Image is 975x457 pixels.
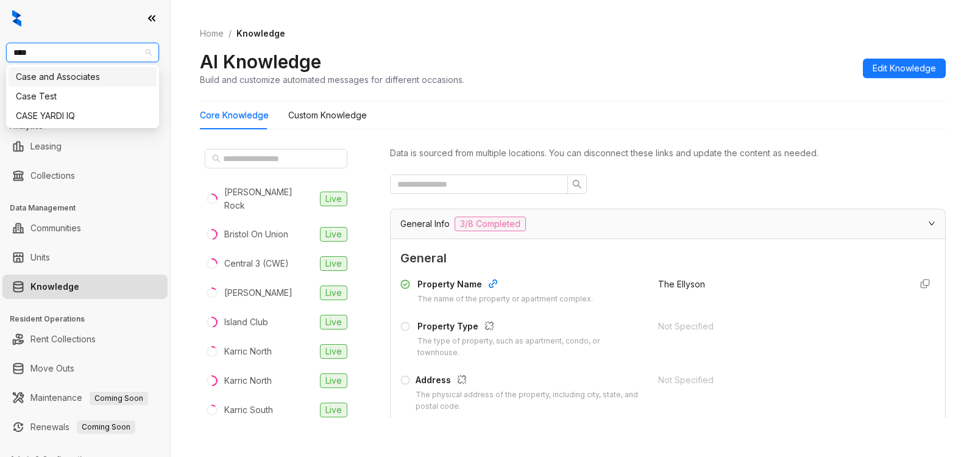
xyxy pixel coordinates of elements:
div: Karric North [224,374,272,387]
span: 3/8 Completed [455,217,526,231]
span: Live [320,344,347,359]
li: Rent Collections [2,327,168,351]
a: Move Outs [30,356,74,381]
div: Build and customize automated messages for different occasions. [200,73,464,86]
li: Collections [2,164,168,188]
span: General Info [400,217,450,231]
li: Leads [2,82,168,106]
span: Live [320,315,347,329]
span: Live [320,286,347,300]
div: The physical address of the property, including city, state, and postal code. [416,389,643,412]
span: Knowledge [236,28,285,38]
div: Data is sourced from multiple locations. You can disconnect these links and update the content as... [390,146,946,160]
span: Coming Soon [90,392,148,405]
a: Collections [30,164,75,188]
div: Not Specified [658,320,901,333]
div: Island Club [224,315,268,329]
span: search [572,179,582,189]
div: [PERSON_NAME] [224,286,292,300]
span: Live [320,403,347,417]
a: Home [197,27,226,40]
span: General [400,249,935,268]
li: Renewals [2,415,168,439]
div: CASE YARDI IQ [9,106,157,126]
div: Karric South [224,403,273,417]
span: The Ellyson [658,279,705,289]
div: Case and Associates [9,67,157,87]
h3: Resident Operations [10,314,170,325]
div: Not Specified [658,373,901,387]
div: Property Type [417,320,643,336]
div: Central 3 (CWE) [224,257,289,270]
span: Coming Soon [77,420,135,434]
li: / [229,27,232,40]
li: Units [2,245,168,270]
li: Move Outs [2,356,168,381]
a: Communities [30,216,81,240]
div: Karric North [224,345,272,358]
a: Leasing [30,134,62,159]
span: Live [320,373,347,388]
div: Core Knowledge [200,109,269,122]
div: The name of the property or apartment complex. [417,293,593,305]
div: The type of property, such as apartment, condo, or townhouse. [417,336,643,359]
div: [PERSON_NAME] Rock [224,185,315,212]
div: Case and Associates [16,70,149,84]
div: Bristol On Union [224,228,288,241]
div: Case Test [9,87,157,106]
div: Custom Knowledge [288,109,367,122]
h2: AI Knowledge [200,50,321,73]
li: Maintenance [2,386,168,410]
a: Knowledge [30,275,79,299]
span: expanded [928,220,935,227]
div: Property Name [417,278,593,293]
div: General Info3/8 Completed [391,209,945,239]
button: Edit Knowledge [863,59,946,78]
div: Case Test [16,90,149,103]
div: CASE YARDI IQ [16,109,149,123]
h3: Data Management [10,203,170,214]
a: RenewalsComing Soon [30,415,135,439]
div: Address [416,373,643,389]
img: logo [12,10,21,27]
span: Edit Knowledge [873,62,936,75]
li: Communities [2,216,168,240]
span: search [212,154,221,163]
span: Live [320,192,347,206]
span: Live [320,227,347,242]
li: Leasing [2,134,168,159]
a: Rent Collections [30,327,96,351]
span: Live [320,256,347,271]
a: Units [30,245,50,270]
li: Knowledge [2,275,168,299]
